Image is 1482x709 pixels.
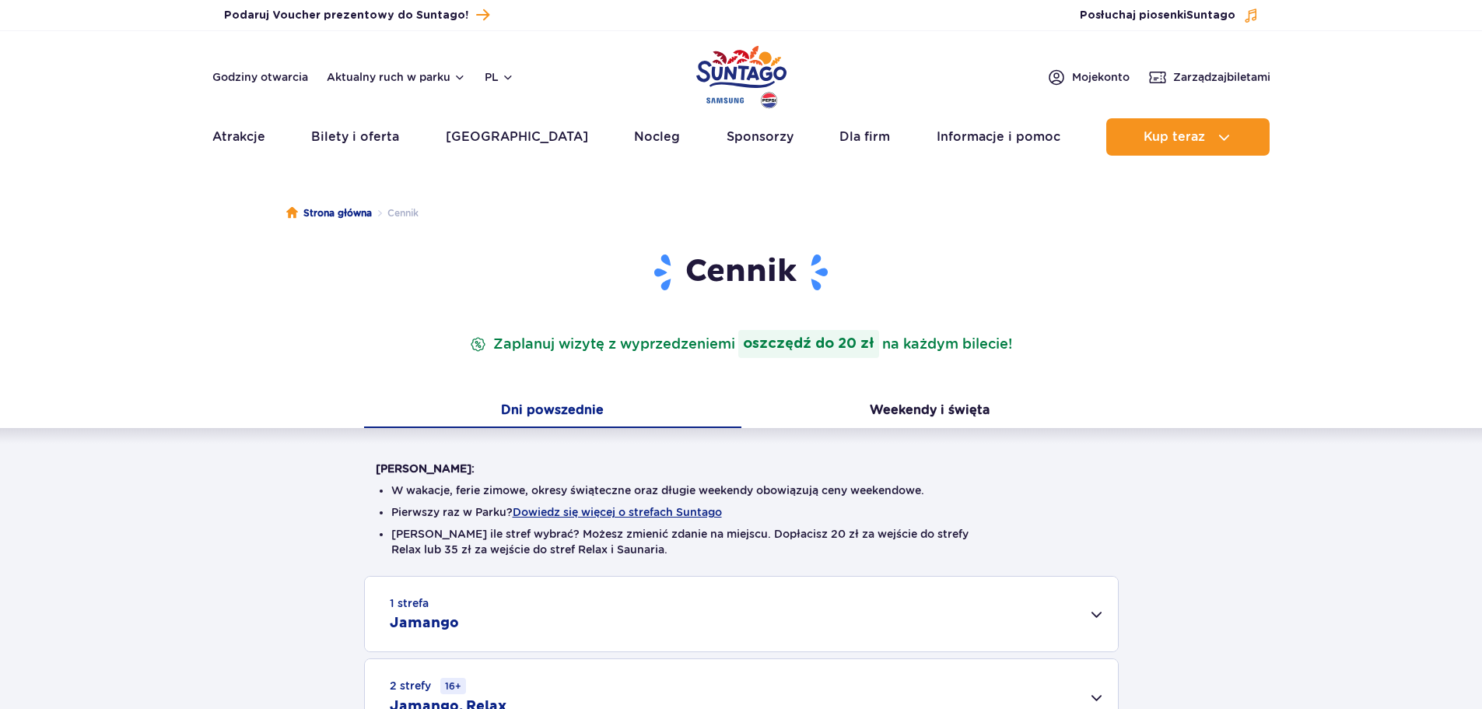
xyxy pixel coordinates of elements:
a: Godziny otwarcia [212,69,308,85]
h2: Jamango [390,614,459,633]
li: W wakacje, ferie zimowe, okresy świąteczne oraz długie weekendy obowiązują ceny weekendowe. [391,483,1091,498]
button: Dowiedz się więcej o strefach Suntago [513,506,722,518]
span: Kup teraz [1144,130,1205,144]
button: Dni powszednie [364,395,741,428]
button: Weekendy i święta [741,395,1119,428]
a: Nocleg [634,118,680,156]
h1: Cennik [376,252,1107,293]
strong: [PERSON_NAME]: [376,462,475,475]
a: Mojekonto [1047,68,1130,86]
span: Suntago [1186,10,1235,21]
a: Podaruj Voucher prezentowy do Suntago! [224,5,489,26]
small: 2 strefy [390,678,466,694]
a: Strona główna [286,205,372,221]
button: Aktualny ruch w parku [327,71,466,83]
a: Zarządzajbiletami [1148,68,1270,86]
a: Dla firm [839,118,890,156]
a: Informacje i pomoc [937,118,1060,156]
small: 16+ [440,678,466,694]
button: pl [485,69,514,85]
a: Bilety i oferta [311,118,399,156]
p: Zaplanuj wizytę z wyprzedzeniem na każdym bilecie! [467,330,1015,358]
small: 1 strefa [390,595,429,611]
strong: oszczędź do 20 zł [738,330,879,358]
a: Atrakcje [212,118,265,156]
span: Moje konto [1072,69,1130,85]
button: Kup teraz [1106,118,1270,156]
a: [GEOGRAPHIC_DATA] [446,118,588,156]
li: Pierwszy raz w Parku? [391,504,1091,520]
a: Park of Poland [696,39,787,111]
li: [PERSON_NAME] ile stref wybrać? Możesz zmienić zdanie na miejscu. Dopłacisz 20 zł za wejście do s... [391,526,1091,557]
a: Sponsorzy [727,118,794,156]
span: Podaruj Voucher prezentowy do Suntago! [224,8,468,23]
span: Zarządzaj biletami [1173,69,1270,85]
button: Posłuchaj piosenkiSuntago [1080,8,1259,23]
li: Cennik [372,205,419,221]
span: Posłuchaj piosenki [1080,8,1235,23]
